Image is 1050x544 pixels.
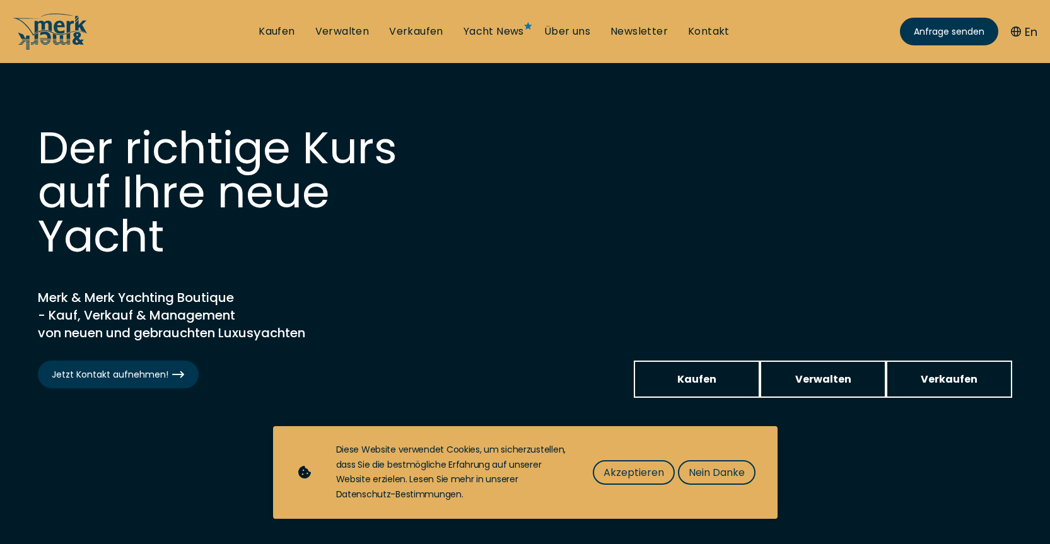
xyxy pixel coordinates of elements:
a: Über uns [544,25,590,38]
span: Nein Danke [689,465,745,480]
a: Anfrage senden [900,18,998,45]
h1: Der richtige Kurs auf Ihre neue Yacht [38,126,416,258]
a: Jetzt Kontakt aufnehmen! [38,361,199,388]
a: Verwalten [760,361,886,398]
button: Nein Danke [678,460,755,485]
button: Akzeptieren [593,460,675,485]
a: Verwalten [315,25,370,38]
a: Yacht News [464,25,524,38]
span: Jetzt Kontakt aufnehmen! [52,368,185,381]
span: Verkaufen [921,371,977,387]
button: En [1011,23,1037,40]
span: Verwalten [795,371,851,387]
h2: Merk & Merk Yachting Boutique - Kauf, Verkauf & Management von neuen und gebrauchten Luxusyachten [38,289,353,342]
span: Anfrage senden [914,25,984,38]
a: Kaufen [259,25,295,38]
span: Akzeptieren [604,465,664,480]
a: Verkaufen [886,361,1012,398]
div: Diese Website verwendet Cookies, um sicherzustellen, dass Sie die bestmögliche Erfahrung auf unse... [336,443,568,502]
a: Newsletter [610,25,668,38]
a: Kontakt [688,25,730,38]
a: Datenschutz-Bestimmungen [336,488,462,501]
span: Kaufen [677,371,716,387]
a: Verkaufen [389,25,443,38]
a: Kaufen [634,361,760,398]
